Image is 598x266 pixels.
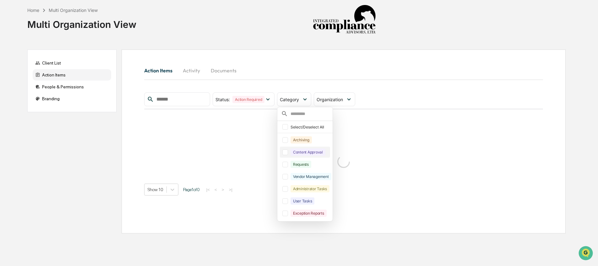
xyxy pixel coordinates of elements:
div: 🖐️ [6,80,11,85]
div: Action Items [33,69,111,81]
button: Start new chat [107,50,114,57]
div: Home [27,8,39,13]
span: Category [280,97,299,102]
img: 1746055101610-c473b297-6a78-478c-a979-82029cc54cd1 [6,48,18,59]
div: Administrator Tasks [291,185,329,192]
div: User Tasks [291,197,315,205]
iframe: Open customer support [578,245,595,262]
button: Action Items [144,63,177,78]
span: Attestations [52,79,78,85]
a: 🗄️Attestations [43,76,80,88]
img: Integrated Compliance Advisors [313,5,376,34]
span: Preclearance [13,79,41,85]
span: Page 1 of 0 [183,187,200,192]
div: Requests [291,161,311,168]
a: 🖐️Preclearance [4,76,43,88]
button: < [213,187,219,192]
p: How can we help? [6,13,114,23]
div: Archiving [291,136,312,143]
button: |< [204,187,212,192]
button: >| [227,187,234,192]
div: 🗄️ [46,80,51,85]
div: Exception Reports [291,210,327,217]
span: Pylon [63,106,76,111]
button: Documents [206,63,242,78]
button: > [220,187,226,192]
div: activity tabs [144,63,543,78]
div: Branding [33,93,111,104]
div: Action Required [232,96,264,103]
div: Start new chat [21,48,103,54]
span: Organization [317,97,343,102]
span: Data Lookup [13,91,40,97]
a: 🔎Data Lookup [4,88,42,100]
div: We're available if you need us! [21,54,79,59]
div: 🔎 [6,91,11,96]
a: Powered byPylon [44,106,76,111]
span: Status : [215,97,230,102]
button: Activity [177,63,206,78]
div: People & Permissions [33,81,111,92]
div: Select/Deselect All [291,125,329,129]
div: Content Approval [291,149,325,156]
div: Multi Organization View [49,8,98,13]
div: Vendor Management [291,173,331,180]
div: Multi Organization View [27,14,136,30]
div: Client List [33,57,111,69]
